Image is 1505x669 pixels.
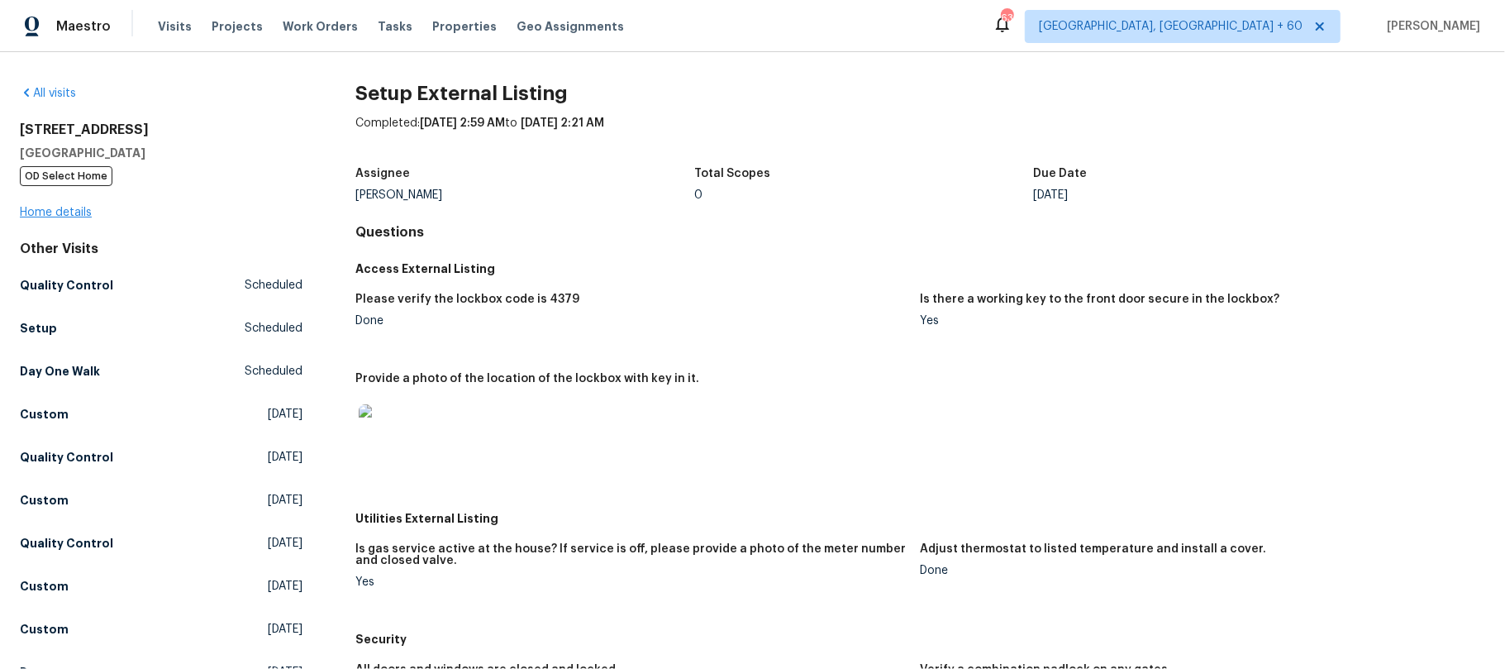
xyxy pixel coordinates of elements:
div: Yes [355,576,907,588]
div: Done [920,565,1472,576]
a: Quality ControlScheduled [20,270,302,300]
h5: Quality Control [20,277,113,294]
div: Yes [920,315,1472,327]
a: Custom[DATE] [20,399,302,429]
h5: Security [355,631,1485,647]
h5: Day One Walk [20,363,100,380]
a: Quality Control[DATE] [20,528,302,558]
span: Properties [432,18,497,35]
h5: [GEOGRAPHIC_DATA] [20,145,302,161]
span: [DATE] [268,578,302,595]
span: [DATE] [268,535,302,552]
span: [DATE] 2:59 AM [420,117,505,129]
h5: Quality Control [20,535,113,552]
div: Other Visits [20,241,302,257]
span: Tasks [378,21,412,32]
a: Day One WalkScheduled [20,356,302,386]
a: SetupScheduled [20,313,302,343]
a: All visits [20,88,76,99]
h5: Provide a photo of the location of the lockbox with key in it. [355,373,699,385]
h5: Adjust thermostat to listed temperature and install a cover. [920,543,1266,555]
div: [DATE] [1033,189,1372,201]
h5: Access External Listing [355,260,1485,277]
h5: Is there a working key to the front door secure in the lockbox? [920,294,1279,305]
h5: Utilities External Listing [355,510,1485,527]
div: [PERSON_NAME] [355,189,694,201]
span: Work Orders [283,18,358,35]
h5: Custom [20,578,69,595]
span: [DATE] [268,449,302,466]
h5: Custom [20,492,69,509]
span: [DATE] [268,492,302,509]
div: 0 [694,189,1033,201]
h5: Quality Control [20,449,113,466]
a: Home details [20,207,92,218]
h5: Total Scopes [694,168,770,179]
a: Custom[DATE] [20,485,302,515]
span: Projects [212,18,263,35]
span: [DATE] 2:21 AM [521,117,604,129]
span: OD Select Home [20,166,112,186]
span: Geo Assignments [517,18,624,35]
span: Maestro [56,18,111,35]
h2: Setup External Listing [355,85,1485,102]
a: Custom[DATE] [20,571,302,601]
h5: Custom [20,406,69,423]
span: Scheduled [245,363,302,380]
span: Scheduled [245,320,302,337]
h5: Custom [20,621,69,638]
h5: Due Date [1033,168,1087,179]
h5: Setup [20,320,57,337]
h4: Questions [355,224,1485,241]
a: Quality Control[DATE] [20,442,302,472]
div: Completed: to [355,115,1485,158]
h5: Assignee [355,168,410,179]
h2: [STREET_ADDRESS] [20,122,302,138]
h5: Please verify the lockbox code is 4379 [355,294,579,305]
span: [DATE] [268,406,302,423]
span: [DATE] [268,621,302,638]
a: Custom[DATE] [20,614,302,644]
span: [GEOGRAPHIC_DATA], [GEOGRAPHIC_DATA] + 60 [1039,18,1303,35]
h5: Is gas service active at the house? If service is off, please provide a photo of the meter number... [355,543,907,566]
span: Visits [158,18,192,35]
div: 638 [1001,10,1012,26]
span: Scheduled [245,277,302,294]
span: [PERSON_NAME] [1380,18,1480,35]
div: Done [355,315,907,327]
